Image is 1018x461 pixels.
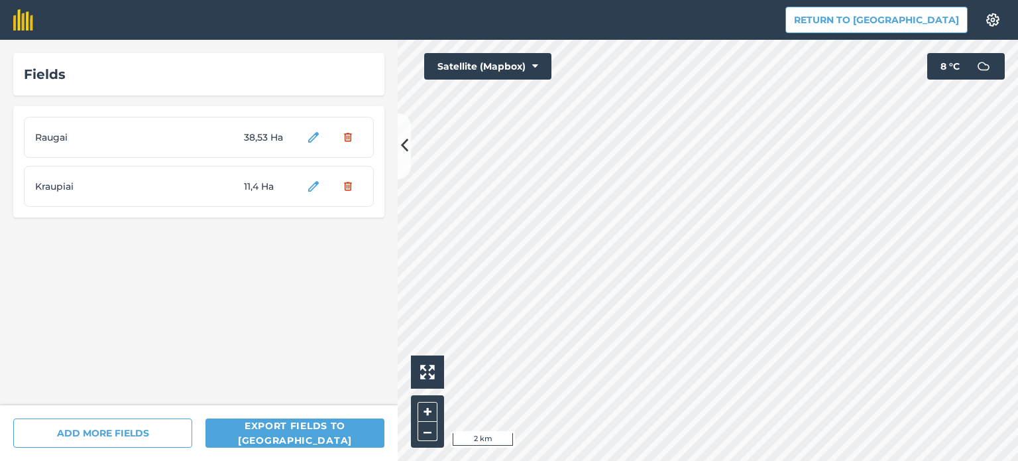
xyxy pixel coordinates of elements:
[420,365,435,379] img: Four arrows, one pointing top left, one top right, one bottom right and the last bottom left
[970,53,997,80] img: svg+xml;base64,PD94bWwgdmVyc2lvbj0iMS4wIiBlbmNvZGluZz0idXRmLTgiPz4KPCEtLSBHZW5lcmF0b3I6IEFkb2JlIE...
[13,9,33,31] img: fieldmargin Logo
[424,53,551,80] button: Satellite (Mapbox)
[35,130,135,145] span: Raugai
[940,53,960,80] span: 8 ° C
[785,7,968,33] button: Return to [GEOGRAPHIC_DATA]
[418,402,437,422] button: +
[205,419,384,448] button: Export fields to [GEOGRAPHIC_DATA]
[24,64,374,85] div: Fields
[927,53,1005,80] button: 8 °C
[13,419,192,448] button: ADD MORE FIELDS
[244,130,294,145] span: 38,53 Ha
[985,13,1001,27] img: A cog icon
[418,422,437,441] button: –
[244,179,294,194] span: 11,4 Ha
[35,179,135,194] span: Kraupiai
